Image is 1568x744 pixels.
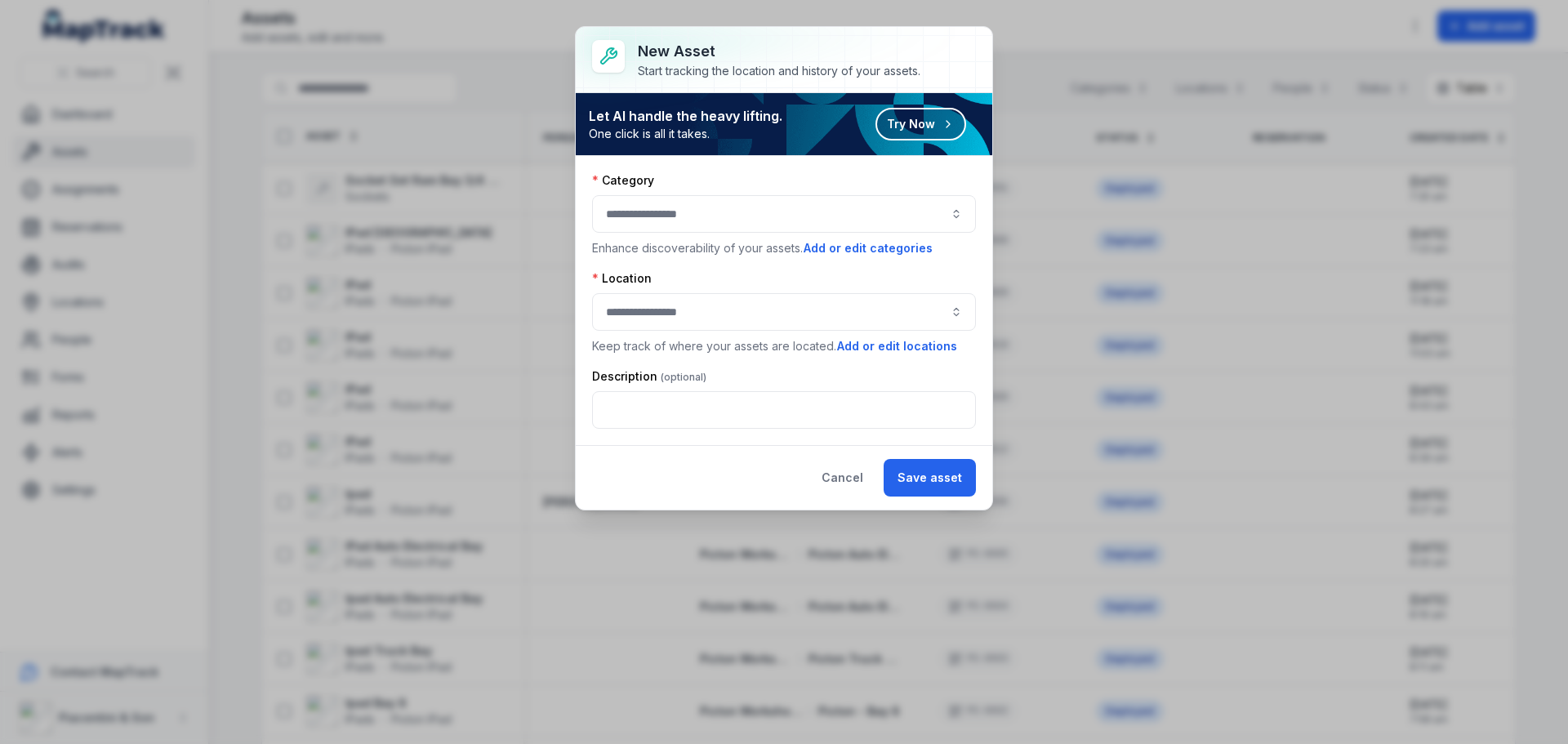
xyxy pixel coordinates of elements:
[592,368,706,385] label: Description
[638,63,920,79] div: Start tracking the location and history of your assets.
[884,459,976,497] button: Save asset
[592,270,652,287] label: Location
[808,459,877,497] button: Cancel
[589,106,782,126] strong: Let AI handle the heavy lifting.
[592,337,976,355] p: Keep track of where your assets are located.
[638,40,920,63] h3: New asset
[803,239,933,257] button: Add or edit categories
[592,239,976,257] p: Enhance discoverability of your assets.
[875,108,966,140] button: Try Now
[592,172,654,189] label: Category
[589,126,782,142] span: One click is all it takes.
[836,337,958,355] button: Add or edit locations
